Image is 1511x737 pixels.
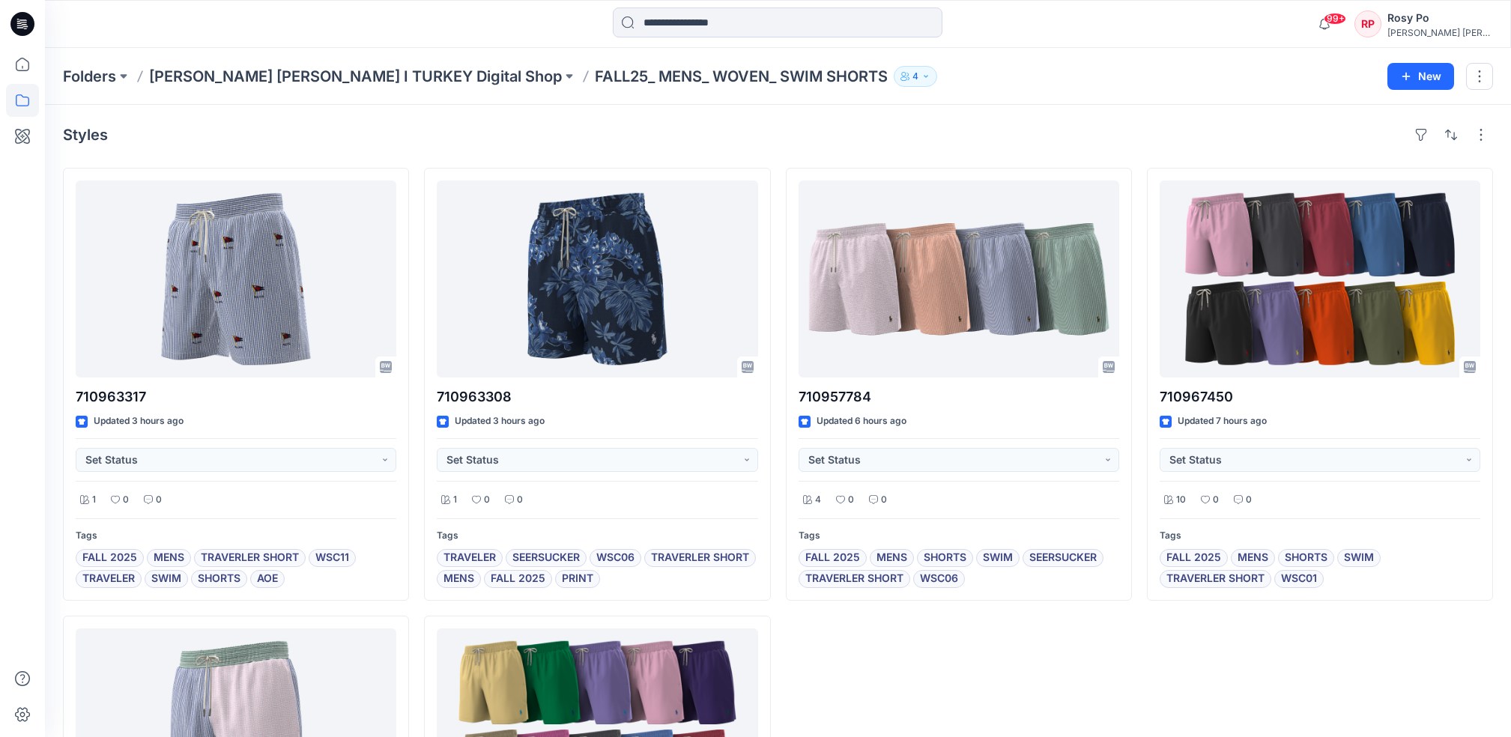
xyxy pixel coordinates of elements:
p: 0 [517,492,523,508]
span: SWIM [151,570,181,588]
p: Updated 3 hours ago [94,413,184,429]
p: 0 [484,492,490,508]
span: TRAVELER [443,549,496,567]
p: Tags [437,528,757,544]
span: FALL 2025 [82,549,137,567]
p: 0 [156,492,162,508]
span: MENS [154,549,184,567]
div: Rosy Po [1387,9,1492,27]
span: SWIM [983,549,1013,567]
span: WSC01 [1281,570,1317,588]
p: FALL25_ MENS_ WOVEN_ SWIM SHORTS [595,66,888,87]
p: 0 [1213,492,1219,508]
div: [PERSON_NAME] [PERSON_NAME] [1387,27,1492,38]
div: RP [1354,10,1381,37]
a: 710963317 [76,181,396,377]
p: Updated 7 hours ago [1178,413,1267,429]
a: 710957784 [799,181,1119,377]
span: SHORTS [1285,549,1327,567]
span: SWIM [1344,549,1374,567]
p: 710963308 [437,386,757,407]
p: 0 [1246,492,1252,508]
p: 0 [881,492,887,508]
span: SEERSUCKER [1029,549,1097,567]
p: 710957784 [799,386,1119,407]
span: TRAVERLER SHORT [201,549,299,567]
p: Updated 3 hours ago [455,413,545,429]
span: TRAVERLER SHORT [1166,570,1265,588]
p: 1 [453,492,457,508]
span: WSC11 [315,549,349,567]
p: 4 [815,492,821,508]
span: SEERSUCKER [512,549,580,567]
span: SHORTS [924,549,966,567]
span: WSC06 [596,549,635,567]
span: FALL 2025 [1166,549,1221,567]
a: 710967450 [1160,181,1480,377]
p: 1 [92,492,96,508]
span: TRAVERLER SHORT [805,570,903,588]
p: Updated 6 hours ago [817,413,906,429]
span: MENS [1238,549,1268,567]
p: 4 [912,68,918,85]
h4: Styles [63,126,108,144]
p: Tags [799,528,1119,544]
span: TRAVERLER SHORT [651,549,749,567]
span: FALL 2025 [805,549,860,567]
span: 99+ [1324,13,1346,25]
span: PRINT [562,570,593,588]
button: New [1387,63,1454,90]
button: 4 [894,66,937,87]
p: Tags [76,528,396,544]
p: Tags [1160,528,1480,544]
span: MENS [443,570,474,588]
span: SHORTS [198,570,240,588]
a: [PERSON_NAME] [PERSON_NAME] I TURKEY Digital Shop [149,66,562,87]
a: Folders [63,66,116,87]
span: AOE [257,570,278,588]
p: 710963317 [76,386,396,407]
a: 710963308 [437,181,757,377]
p: 710967450 [1160,386,1480,407]
span: TRAVELER [82,570,135,588]
span: FALL 2025 [491,570,545,588]
p: 0 [848,492,854,508]
span: WSC06 [920,570,958,588]
p: 0 [123,492,129,508]
p: 10 [1176,492,1186,508]
span: MENS [876,549,907,567]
